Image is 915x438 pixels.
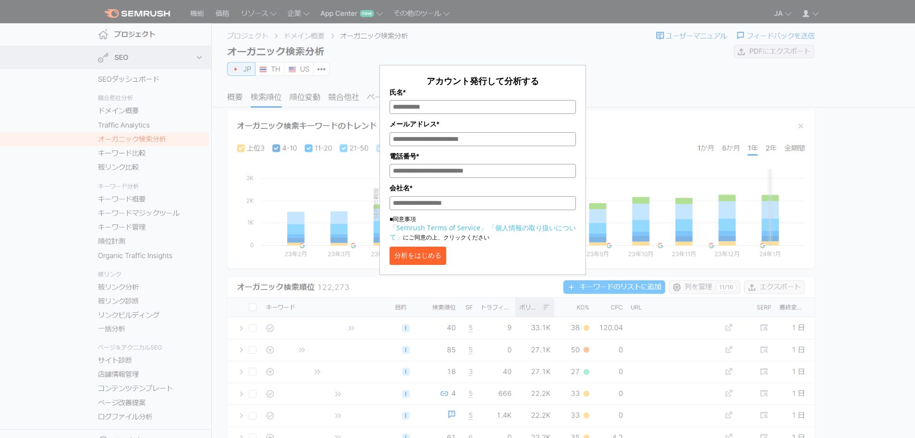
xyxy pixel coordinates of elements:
p: ■同意事項 にご同意の上、クリックください [390,215,576,242]
span: アカウント発行して分析する [427,75,539,87]
label: メールアドレス* [390,119,576,129]
a: 「Semrush Terms of Service」 [390,223,487,232]
button: 分析をはじめる [390,247,446,265]
label: 電話番号* [390,151,576,162]
a: 「個人情報の取り扱いについて」 [390,223,576,241]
